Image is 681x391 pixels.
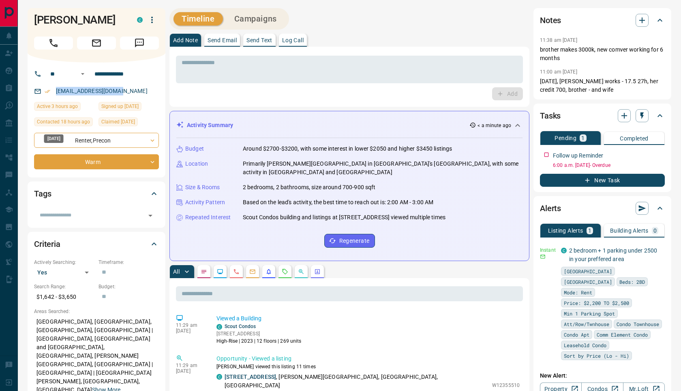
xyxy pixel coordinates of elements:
[564,299,629,307] span: Price: $2,200 TO $2,500
[185,213,231,222] p: Repeated Interest
[34,266,94,279] div: Yes
[564,352,629,360] span: Sort by Price (Lo - Hi)
[216,354,520,363] p: Opportunity - Viewed a listing
[201,268,207,275] svg: Notes
[176,322,204,328] p: 11:29 am
[225,324,256,329] a: Scout Condos
[44,134,64,143] div: [DATE]
[564,267,612,275] span: [GEOGRAPHIC_DATA]
[540,254,546,259] svg: Email
[540,202,561,215] h2: Alerts
[185,183,220,192] p: Size & Rooms
[282,268,288,275] svg: Requests
[99,283,159,290] p: Budget:
[243,198,433,207] p: Based on the lead's activity, the best time to reach out is: 2:00 AM - 3:00 AM
[185,160,208,168] p: Location
[540,174,665,187] button: New Task
[243,145,452,153] p: Around $2700-$3200, with some interest in lower $2050 and higher $3450 listings
[101,102,139,110] span: Signed up [DATE]
[34,117,94,129] div: Thu Sep 11 2025
[581,135,585,141] p: 1
[540,11,665,30] div: Notes
[564,341,606,349] span: Leasehold Condo
[619,278,645,286] span: Beds: 2BD
[56,88,148,94] a: [EMAIL_ADDRESS][DOMAIN_NAME]
[282,37,304,43] p: Log Call
[185,145,204,153] p: Budget
[225,374,276,380] a: [STREET_ADDRESS]
[216,363,520,370] p: [PERSON_NAME] viewed this listing 11 times
[564,288,592,296] span: Mode: Rent
[216,330,302,337] p: [STREET_ADDRESS]
[34,133,159,148] div: Renter , Precon
[78,69,88,79] button: Open
[34,184,159,203] div: Tags
[597,331,648,339] span: Comm Element Condo
[34,13,125,26] h1: [PERSON_NAME]
[249,268,256,275] svg: Emails
[564,309,615,318] span: Min 1 Parking Spot
[176,328,204,334] p: [DATE]
[99,117,159,129] div: Tue Aug 19 2025
[34,102,94,113] div: Fri Sep 12 2025
[564,278,612,286] span: [GEOGRAPHIC_DATA]
[34,290,94,304] p: $1,642 - $3,650
[208,37,237,43] p: Send Email
[137,17,143,23] div: condos.ca
[120,37,159,50] span: Message
[173,37,198,43] p: Add Note
[217,268,223,275] svg: Lead Browsing Activity
[176,363,204,368] p: 11:29 am
[37,102,78,110] span: Active 3 hours ago
[37,118,90,126] span: Contacted 18 hours ago
[564,331,589,339] span: Condo Apt
[540,14,561,27] h2: Notes
[34,259,94,266] p: Actively Searching:
[34,238,60,251] h2: Criteria
[324,234,375,248] button: Regenerate
[540,106,665,125] div: Tasks
[173,12,223,26] button: Timeline
[233,268,240,275] svg: Calls
[298,268,304,275] svg: Opportunities
[540,69,577,75] p: 11:00 am [DATE]
[176,368,204,374] p: [DATE]
[266,268,272,275] svg: Listing Alerts
[555,135,576,141] p: Pending
[216,337,302,345] p: High-Rise | 2023 | 12 floors | 269 units
[540,45,665,63] p: brother makes 3000k, new comver working for 6 months
[216,374,222,380] div: condos.ca
[617,320,659,328] span: Condo Townhouse
[540,246,556,254] p: Instant
[225,373,488,390] p: , [PERSON_NAME][GEOGRAPHIC_DATA], [GEOGRAPHIC_DATA], [GEOGRAPHIC_DATA]
[569,247,657,262] a: 2 bedroom + 1 parking under 2500 in your preffered area
[548,228,583,233] p: Listing Alerts
[553,151,603,160] p: Follow up Reminder
[34,187,51,200] h2: Tags
[314,268,321,275] svg: Agent Actions
[101,118,135,126] span: Claimed [DATE]
[653,228,657,233] p: 0
[34,154,159,169] div: Warm
[540,372,665,380] p: New Alert:
[34,234,159,254] div: Criteria
[246,37,272,43] p: Send Text
[216,324,222,330] div: condos.ca
[588,228,591,233] p: 1
[540,199,665,218] div: Alerts
[610,228,649,233] p: Building Alerts
[564,320,609,328] span: Att/Row/Twnhouse
[226,12,285,26] button: Campaigns
[561,248,567,253] div: condos.ca
[243,183,375,192] p: 2 bedrooms, 2 bathrooms, size around 700-900 sqft
[540,37,577,43] p: 11:38 am [DATE]
[45,89,50,94] svg: Email Verified
[145,210,156,221] button: Open
[176,118,523,133] div: Activity Summary< a minute ago
[478,122,511,129] p: < a minute ago
[185,198,225,207] p: Activity Pattern
[34,283,94,290] p: Search Range:
[99,259,159,266] p: Timeframe:
[492,382,520,389] p: W12355510
[173,269,180,274] p: All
